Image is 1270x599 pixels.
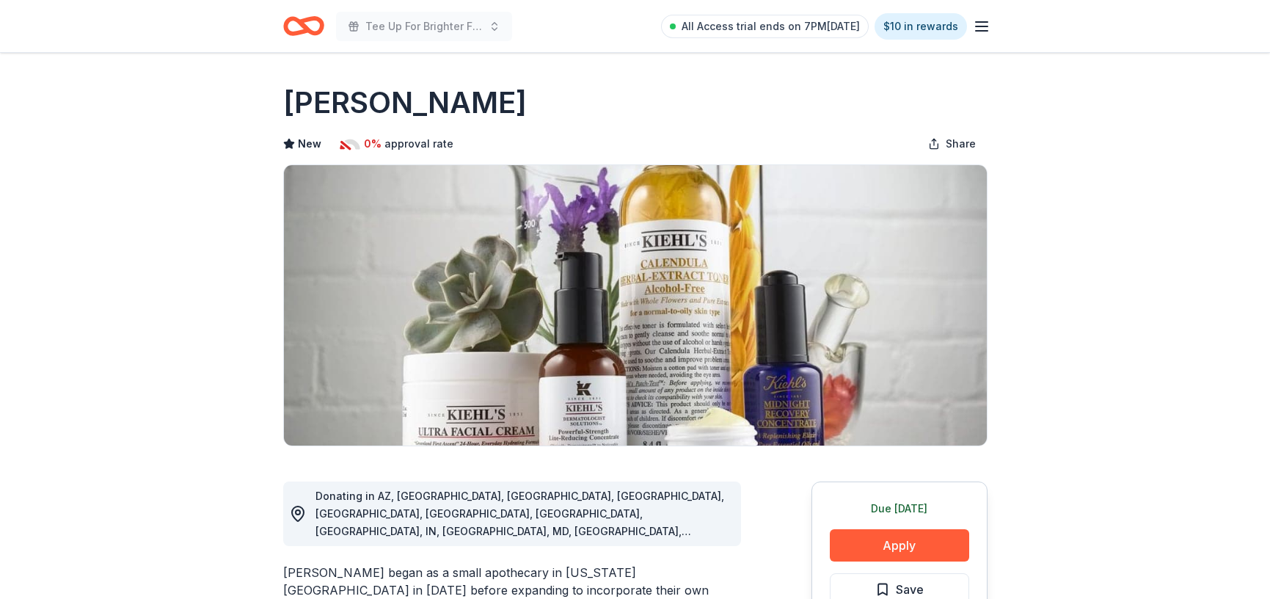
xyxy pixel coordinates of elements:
span: 0% [364,135,382,153]
span: approval rate [384,135,453,153]
a: All Access trial ends on 7PM[DATE] [661,15,869,38]
img: Image for Kiehl's [284,165,987,446]
button: Apply [830,529,969,562]
span: Save [896,580,924,599]
span: Tee Up For Brighter Futures [365,18,483,35]
h1: [PERSON_NAME] [283,82,527,123]
button: Share [916,129,988,159]
span: New [298,135,321,153]
div: Due [DATE] [830,500,969,518]
a: $10 in rewards [875,13,967,40]
span: Share [946,135,976,153]
a: Home [283,9,324,43]
span: All Access trial ends on 7PM[DATE] [682,18,860,35]
button: Tee Up For Brighter Futures [336,12,512,41]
